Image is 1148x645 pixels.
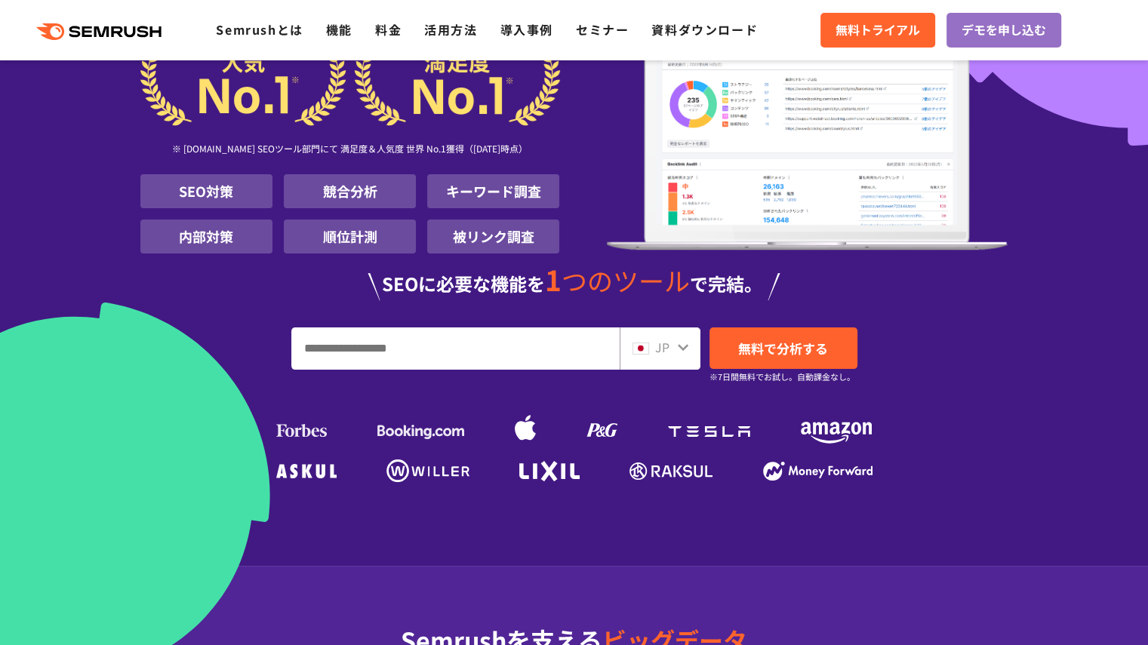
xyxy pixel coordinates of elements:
[946,13,1061,48] a: デモを申し込む
[651,20,758,38] a: 資料ダウンロード
[562,262,690,299] span: つのツール
[292,328,619,369] input: URL、キーワードを入力してください
[962,20,1046,40] span: デモを申し込む
[326,20,352,38] a: 機能
[427,220,559,253] li: 被リンク調査
[690,270,762,296] span: で完結。
[709,370,855,384] small: ※7日間無料でお試し。自動課金なし。
[738,339,828,358] span: 無料で分析する
[140,220,272,253] li: 内部対策
[820,13,935,48] a: 無料トライアル
[140,126,560,174] div: ※ [DOMAIN_NAME] SEOツール部門にて 満足度＆人気度 世界 No.1獲得（[DATE]時点）
[284,220,416,253] li: 順位計測
[284,174,416,208] li: 競合分析
[545,259,562,299] span: 1
[140,174,272,208] li: SEO対策
[836,20,920,40] span: 無料トライアル
[709,327,857,369] a: 無料で分析する
[424,20,477,38] a: 活用方法
[500,20,553,38] a: 導入事例
[655,338,669,356] span: JP
[427,174,559,208] li: キーワード調査
[576,20,629,38] a: セミナー
[140,266,1008,300] div: SEOに必要な機能を
[375,20,402,38] a: 料金
[216,20,303,38] a: Semrushとは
